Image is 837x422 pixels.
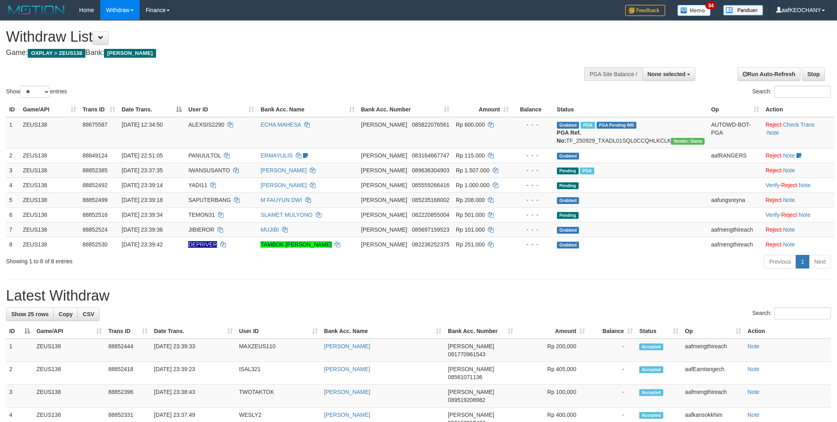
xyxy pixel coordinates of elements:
[20,148,79,163] td: ZEUS138
[83,182,108,188] span: 88852492
[445,324,516,339] th: Bank Acc. Number: activate to sort column ascending
[708,222,762,237] td: aafmengthireach
[581,122,595,129] span: Marked by aafpengsreynich
[766,212,780,218] a: Verify
[6,385,33,408] td: 3
[515,121,551,129] div: - - -
[597,122,637,129] span: PGA Pending
[677,5,711,16] img: Button%20Memo.svg
[122,182,163,188] span: [DATE] 23:39:14
[682,324,744,339] th: Op: activate to sort column ascending
[260,182,307,188] a: [PERSON_NAME]
[260,212,312,218] a: SLAMET MULYONO
[639,343,663,350] span: Accepted
[639,389,663,396] span: Accepted
[77,307,100,321] a: CSV
[105,362,151,385] td: 88852418
[557,242,579,248] span: Grabbed
[781,212,797,218] a: Reject
[762,102,834,117] th: Action
[515,196,551,204] div: - - -
[6,307,54,321] a: Show 25 rows
[456,197,485,203] span: Rp 208.000
[762,192,834,207] td: ·
[324,343,370,349] a: [PERSON_NAME]
[412,167,449,174] span: Copy 089636304903 to clipboard
[588,339,636,362] td: -
[83,152,108,159] span: 88849124
[412,241,449,248] span: Copy 082236252375 to clipboard
[515,211,551,219] div: - - -
[748,412,760,418] a: Note
[20,163,79,178] td: ZEUS138
[260,152,293,159] a: ERMAYULIS
[412,226,449,233] span: Copy 085697159523 to clipboard
[516,339,588,362] td: Rp 200,000
[151,324,236,339] th: Date Trans.: activate to sort column ascending
[557,168,579,174] span: Pending
[6,192,20,207] td: 5
[6,207,20,222] td: 6
[783,121,815,128] a: Check Trans
[766,197,782,203] a: Reject
[783,152,795,159] a: Note
[557,129,581,144] b: PGA Ref. No:
[453,102,512,117] th: Amount: activate to sort column ascending
[236,362,321,385] td: ISAL321
[783,197,795,203] a: Note
[708,148,762,163] td: aafRANGERS
[257,102,358,117] th: Bank Acc. Name: activate to sort column ascending
[53,307,78,321] a: Copy
[783,241,795,248] a: Note
[6,339,33,362] td: 1
[188,182,207,188] span: YADI11
[20,117,79,148] td: ZEUS138
[752,86,831,98] label: Search:
[580,168,594,174] span: Marked by aafkaynarin
[809,255,831,269] a: Next
[515,181,551,189] div: - - -
[361,197,407,203] span: [PERSON_NAME]
[6,288,831,304] h1: Latest Withdraw
[151,362,236,385] td: [DATE] 23:39:23
[236,385,321,408] td: TWOTAKTOK
[20,102,79,117] th: Game/API: activate to sort column ascending
[802,67,825,81] a: Stop
[20,237,79,252] td: ZEUS138
[708,192,762,207] td: aafungsreyna
[705,2,716,9] span: 34
[188,212,215,218] span: TEMON31
[708,237,762,252] td: aafmengthireach
[83,241,108,248] span: 88852530
[557,153,579,160] span: Grabbed
[764,255,796,269] a: Previous
[456,121,485,128] span: Rp 600.000
[796,255,809,269] a: 1
[766,226,782,233] a: Reject
[448,351,485,357] span: Copy 081770961543 to clipboard
[236,339,321,362] td: MAXZEUS110
[554,117,708,148] td: TF_250929_TXADL01SQL0CCQHLKCLK
[636,324,682,339] th: Status: activate to sort column ascending
[648,71,686,77] span: None selected
[33,324,105,339] th: Game/API: activate to sort column ascending
[105,324,151,339] th: Trans ID: activate to sort column ascending
[321,324,445,339] th: Bank Acc. Name: activate to sort column ascending
[515,240,551,248] div: - - -
[682,385,744,408] td: aafmengthireach
[557,182,579,189] span: Pending
[762,148,834,163] td: ·
[798,182,811,188] a: Note
[188,152,221,159] span: PANUULTOL
[6,148,20,163] td: 2
[639,412,663,419] span: Accepted
[6,324,33,339] th: ID: activate to sort column descending
[708,102,762,117] th: Op: activate to sort column ascending
[105,385,151,408] td: 88852396
[744,324,831,339] th: Action
[6,362,33,385] td: 2
[584,67,642,81] div: PGA Site Balance /
[260,226,279,233] a: MUJIBI
[6,117,20,148] td: 1
[20,192,79,207] td: ZEUS138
